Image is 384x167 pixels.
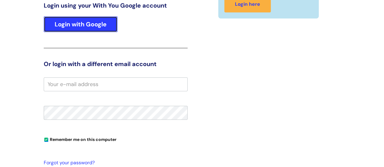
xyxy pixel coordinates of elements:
[44,135,117,142] label: Remember me on this computer
[44,60,188,68] h3: Or login with a different email account
[44,138,48,142] input: Remember me on this computer
[44,16,117,32] a: Login with Google
[44,77,188,91] input: Your e-mail address
[44,134,188,144] div: You can uncheck this option if you're logging in from a shared device
[44,2,188,9] h3: Login using your With You Google account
